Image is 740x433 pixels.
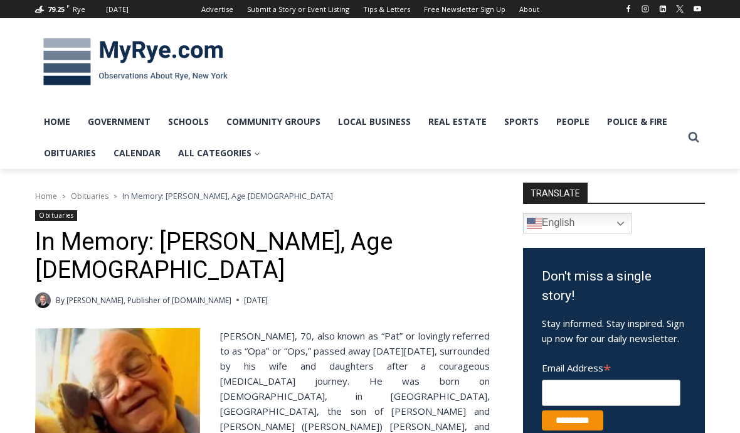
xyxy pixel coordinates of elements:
[66,3,70,9] span: F
[122,190,333,201] span: In Memory: [PERSON_NAME], Age [DEMOGRAPHIC_DATA]
[79,106,159,137] a: Government
[218,106,329,137] a: Community Groups
[35,106,682,169] nav: Primary Navigation
[35,106,79,137] a: Home
[178,146,260,160] span: All Categories
[527,216,542,231] img: en
[35,190,490,202] nav: Breadcrumbs
[169,137,269,169] a: All Categories
[547,106,598,137] a: People
[542,355,680,378] label: Email Address
[35,292,51,308] a: Author image
[105,137,169,169] a: Calendar
[523,213,632,233] a: English
[35,191,57,201] a: Home
[35,29,236,95] img: MyRye.com
[114,192,117,201] span: >
[621,1,636,16] a: Facebook
[244,294,268,306] time: [DATE]
[73,4,85,15] div: Rye
[48,4,65,14] span: 79.25
[638,1,653,16] a: Instagram
[329,106,420,137] a: Local Business
[598,106,676,137] a: Police & Fire
[672,1,687,16] a: X
[420,106,495,137] a: Real Estate
[690,1,705,16] a: YouTube
[523,183,588,203] strong: TRANSLATE
[682,126,705,149] button: View Search Form
[106,4,129,15] div: [DATE]
[159,106,218,137] a: Schools
[66,295,231,306] a: [PERSON_NAME], Publisher of [DOMAIN_NAME]
[35,210,77,221] a: Obituaries
[35,228,490,285] h1: In Memory: [PERSON_NAME], Age [DEMOGRAPHIC_DATA]
[56,294,65,306] span: By
[542,267,686,306] h3: Don't miss a single story!
[495,106,547,137] a: Sports
[542,316,686,346] p: Stay informed. Stay inspired. Sign up now for our daily newsletter.
[71,191,108,201] a: Obituaries
[35,137,105,169] a: Obituaries
[62,192,66,201] span: >
[655,1,670,16] a: Linkedin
